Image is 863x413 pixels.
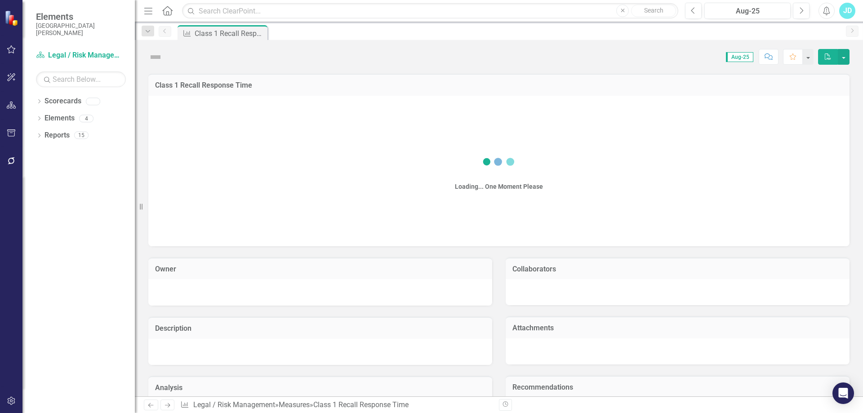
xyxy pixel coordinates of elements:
[704,3,791,19] button: Aug-25
[148,50,163,64] img: Not Defined
[726,52,753,62] span: Aug-25
[44,96,81,107] a: Scorecards
[79,115,93,122] div: 4
[707,6,787,17] div: Aug-25
[182,3,678,19] input: Search ClearPoint...
[74,132,89,139] div: 15
[36,11,126,22] span: Elements
[44,113,75,124] a: Elements
[193,400,275,409] a: Legal / Risk Management
[455,182,543,191] div: Loading... One Moment Please
[512,324,843,332] h3: Attachments
[180,400,492,410] div: » »
[155,81,843,89] h3: Class 1 Recall Response Time
[512,265,843,273] h3: Collaborators
[195,28,265,39] div: Class 1 Recall Response Time
[36,22,126,37] small: [GEOGRAPHIC_DATA][PERSON_NAME]
[155,265,485,273] h3: Owner
[839,3,855,19] button: JD
[155,384,485,392] h3: Analysis
[4,10,20,26] img: ClearPoint Strategy
[44,130,70,141] a: Reports
[36,71,126,87] input: Search Below...
[279,400,310,409] a: Measures
[644,7,663,14] span: Search
[512,383,843,391] h3: Recommendations
[313,400,409,409] div: Class 1 Recall Response Time
[155,324,485,333] h3: Description
[36,50,126,61] a: Legal / Risk Management
[631,4,676,17] button: Search
[832,382,854,404] div: Open Intercom Messenger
